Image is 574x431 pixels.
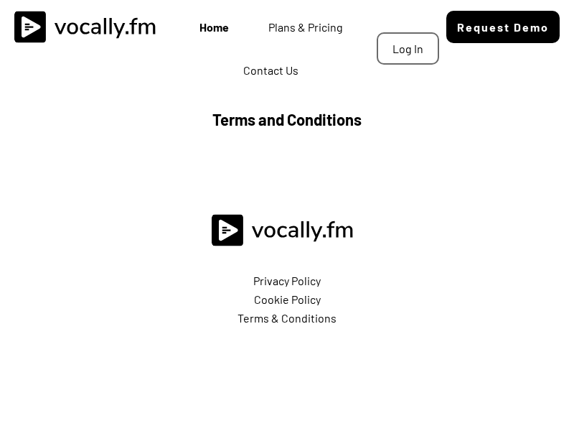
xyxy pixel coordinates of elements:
a: Terms & Conditions [237,312,337,324]
img: vocally%20logo.svg [14,11,165,43]
a: Log In [377,32,439,65]
a: Cookie Policy [254,294,321,305]
div: Home [199,22,229,33]
div: Plans & Pricing [268,22,343,33]
div: Contact Us [243,65,298,76]
div: Log In [392,43,423,55]
a: Contact Us [229,54,313,86]
button: Request Demo [446,11,560,43]
a: Privacy Policy [253,275,321,287]
h2: Terms and Conditions [212,108,362,131]
a: Plans & Pricing [254,11,357,43]
img: vocally%20logo.svg [212,214,362,246]
a: Home [185,11,243,43]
